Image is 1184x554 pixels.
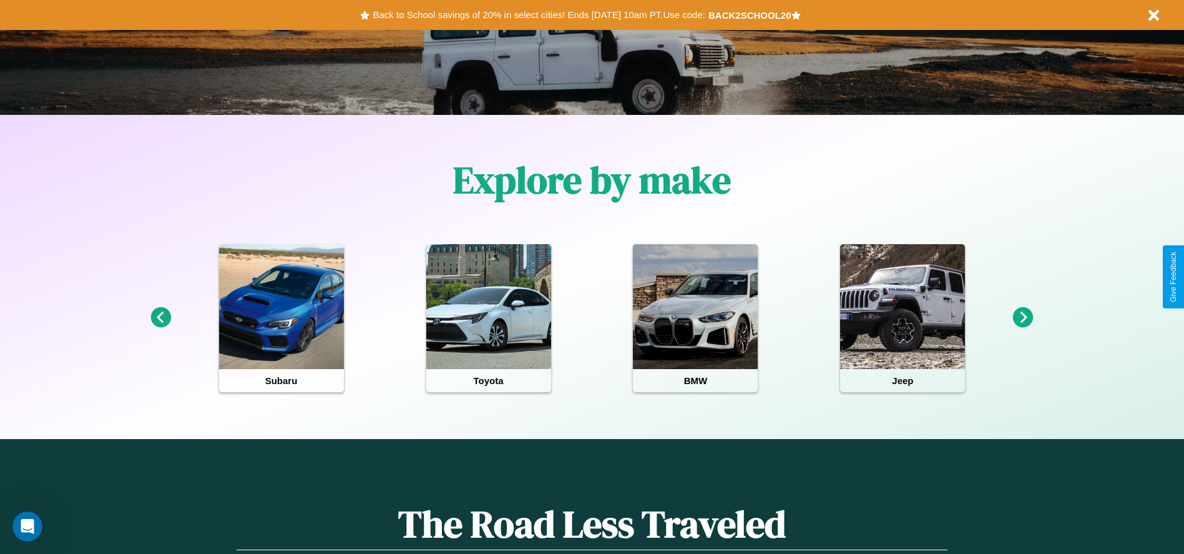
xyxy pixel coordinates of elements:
h4: Jeep [840,369,965,392]
div: Give Feedback [1169,252,1178,302]
h4: BMW [633,369,758,392]
h4: Subaru [219,369,344,392]
h1: Explore by make [453,154,731,205]
h1: The Road Less Traveled [237,498,947,550]
iframe: Intercom live chat [12,512,42,542]
b: BACK2SCHOOL20 [708,10,791,21]
h4: Toyota [426,369,551,392]
button: Back to School savings of 20% in select cities! Ends [DATE] 10am PT.Use code: [369,6,708,24]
